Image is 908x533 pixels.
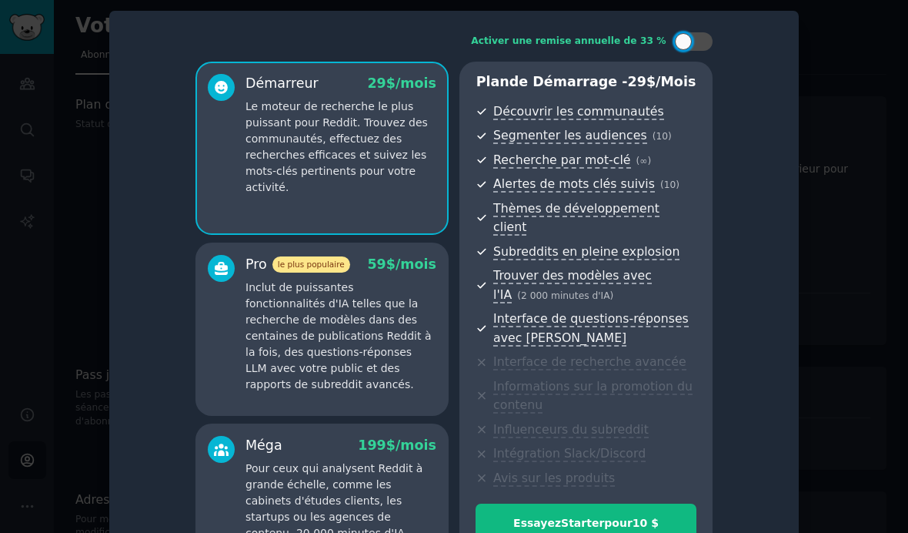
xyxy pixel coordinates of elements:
[660,179,664,190] font: (
[668,131,672,142] font: )
[561,517,604,529] font: Starter
[493,354,686,369] font: Interface de recherche avancée
[367,75,386,91] font: 29
[245,256,267,272] font: Pro
[386,256,396,272] font: $
[628,74,646,89] font: 29
[245,281,431,391] font: Inclut de puissantes fonctionnalités d'IA telles que la recherche de modèles dans des centaines d...
[245,437,282,453] font: Méga
[604,517,633,529] font: pour
[676,179,679,190] font: )
[493,379,693,413] font: Informations sur la promotion du contenu
[656,74,696,89] font: /mois
[493,201,659,235] font: Thèmes de développement client
[493,153,630,167] font: Recherche par mot-clé
[656,131,668,142] font: 10
[493,176,655,191] font: Alertes de mots clés suivis
[386,437,396,453] font: $
[358,437,386,453] font: 199
[509,74,628,89] font: de démarrage -
[471,35,666,46] font: Activer une remise annuelle de 33 %
[653,131,656,142] font: (
[493,422,649,437] font: Influenceurs du subreddit
[396,75,436,91] font: /mois
[245,100,428,193] font: Le moteur de recherche le plus puissant pour Reddit. Trouvez des communautés, effectuez des reche...
[646,74,656,89] font: $
[278,260,345,269] font: le plus populaire
[493,268,652,302] font: Trouver des modèles avec l'IA
[493,311,689,345] font: Interface de questions-réponses avec [PERSON_NAME]
[493,104,664,119] font: Découvrir les communautés
[648,156,652,166] font: )
[396,437,436,453] font: /mois
[493,128,647,142] font: Segmenter les audiences
[610,290,614,301] font: )
[636,156,640,166] font: (
[493,244,679,259] font: Subreddits en pleine explosion
[493,446,646,461] font: Intégration Slack/Discord
[476,74,509,89] font: Plan
[493,471,615,485] font: Avis sur les produits
[396,256,436,272] font: /mois
[664,179,676,190] font: 10
[513,517,561,529] font: Essayez
[367,256,386,272] font: 59
[386,75,396,91] font: $
[521,290,610,301] font: 2 000 minutes d'IA
[639,156,647,166] font: ∞
[633,517,659,529] font: 10 $
[517,290,521,301] font: (
[245,75,319,91] font: Démarreur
